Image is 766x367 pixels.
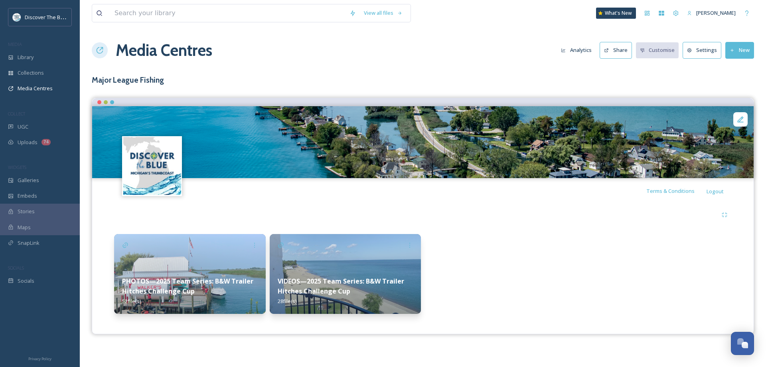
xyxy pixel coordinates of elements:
span: Socials [18,277,34,285]
span: 28 file(s) [278,298,296,305]
img: Ferry Aerial Photo by Harsens Island Photography.jpeg [92,106,754,178]
span: UGC [18,123,28,131]
span: Uploads [18,139,38,146]
a: View all files [360,5,407,21]
img: c5e9317f-560e-4b77-870e-1de03aa9c3b1.jpg [114,234,266,314]
a: Media Centres [116,38,212,62]
a: What's New [596,8,636,19]
span: 52 file(s) [122,298,141,305]
a: Analytics [557,42,600,58]
span: Terms & Conditions [646,187,695,194]
span: MEDIA [8,41,22,47]
button: Settings [683,42,721,58]
span: Discover The Blue [25,13,68,21]
span: Galleries [18,177,39,184]
button: Customise [636,42,679,58]
img: 1710423113617.jpeg [13,13,21,21]
button: Open Chat [731,332,754,355]
h3: Major League Fishing [92,74,754,86]
span: Collections [18,69,44,77]
span: Media Centres [18,85,53,92]
button: New [725,42,754,58]
span: Logout [707,188,724,195]
strong: VIDEOS—2025 Team Series: B&W Trailer Hitches Challenge Cup [278,277,404,296]
button: Analytics [557,42,596,58]
span: Privacy Policy [28,356,51,361]
a: Customise [636,42,683,58]
span: Maps [18,224,31,231]
span: WIDGETS [8,164,26,170]
img: 19985b64-7018-4bec-881a-ff5200f35d40.jpg [270,234,421,314]
span: [PERSON_NAME] [696,9,736,16]
a: Settings [683,42,725,58]
strong: PHOTOS—2025 Team Series: B&W Trailer Hitches Challenge Cup [122,277,253,296]
a: Terms & Conditions [646,186,707,196]
span: SOCIALS [8,265,24,271]
span: SnapLink [18,239,39,247]
div: 74 [41,139,51,145]
span: Library [18,54,34,61]
a: [PERSON_NAME] [683,5,740,21]
button: Share [600,42,632,58]
span: COLLECT [8,111,25,117]
span: Stories [18,208,35,215]
a: Privacy Policy [28,353,51,363]
img: 1710423113617.jpeg [123,137,181,195]
input: Search your library [111,4,345,22]
span: Embeds [18,192,37,200]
